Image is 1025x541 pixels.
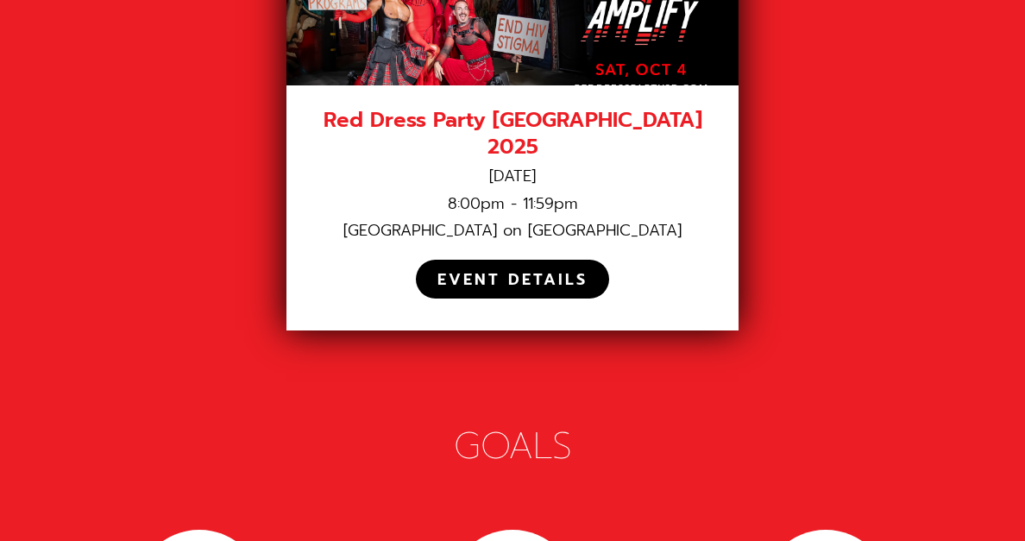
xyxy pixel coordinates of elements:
[437,270,588,290] div: EVENT DETAILS
[308,167,717,186] div: [DATE]
[308,194,717,214] div: 8:00pm - 11:59pm
[308,221,717,241] div: [GEOGRAPHIC_DATA] on [GEOGRAPHIC_DATA]
[308,107,717,160] div: Red Dress Party [GEOGRAPHIC_DATA] 2025
[26,423,999,470] div: GOALS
